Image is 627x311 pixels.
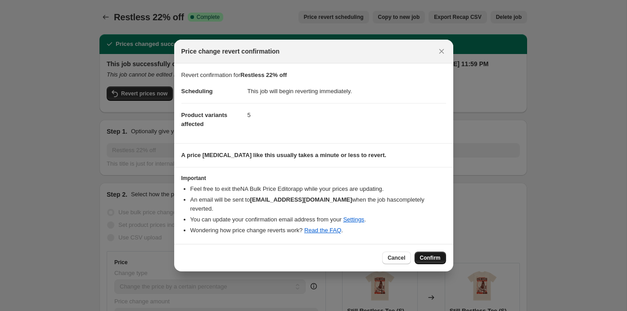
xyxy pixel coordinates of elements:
[248,103,446,127] dd: 5
[343,216,364,223] a: Settings
[181,152,387,158] b: A price [MEDICAL_DATA] like this usually takes a minute or less to revert.
[181,112,228,127] span: Product variants affected
[190,215,446,224] li: You can update your confirmation email address from your .
[304,227,341,234] a: Read the FAQ
[181,175,446,182] h3: Important
[248,80,446,103] dd: This job will begin reverting immediately.
[435,45,448,58] button: Close
[181,88,213,95] span: Scheduling
[240,72,287,78] b: Restless 22% off
[382,252,410,264] button: Cancel
[181,47,280,56] span: Price change revert confirmation
[388,254,405,261] span: Cancel
[181,71,446,80] p: Revert confirmation for
[250,196,352,203] b: [EMAIL_ADDRESS][DOMAIN_NAME]
[190,185,446,194] li: Feel free to exit the NA Bulk Price Editor app while your prices are updating.
[415,252,446,264] button: Confirm
[190,195,446,213] li: An email will be sent to when the job has completely reverted .
[420,254,441,261] span: Confirm
[190,226,446,235] li: Wondering how price change reverts work? .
